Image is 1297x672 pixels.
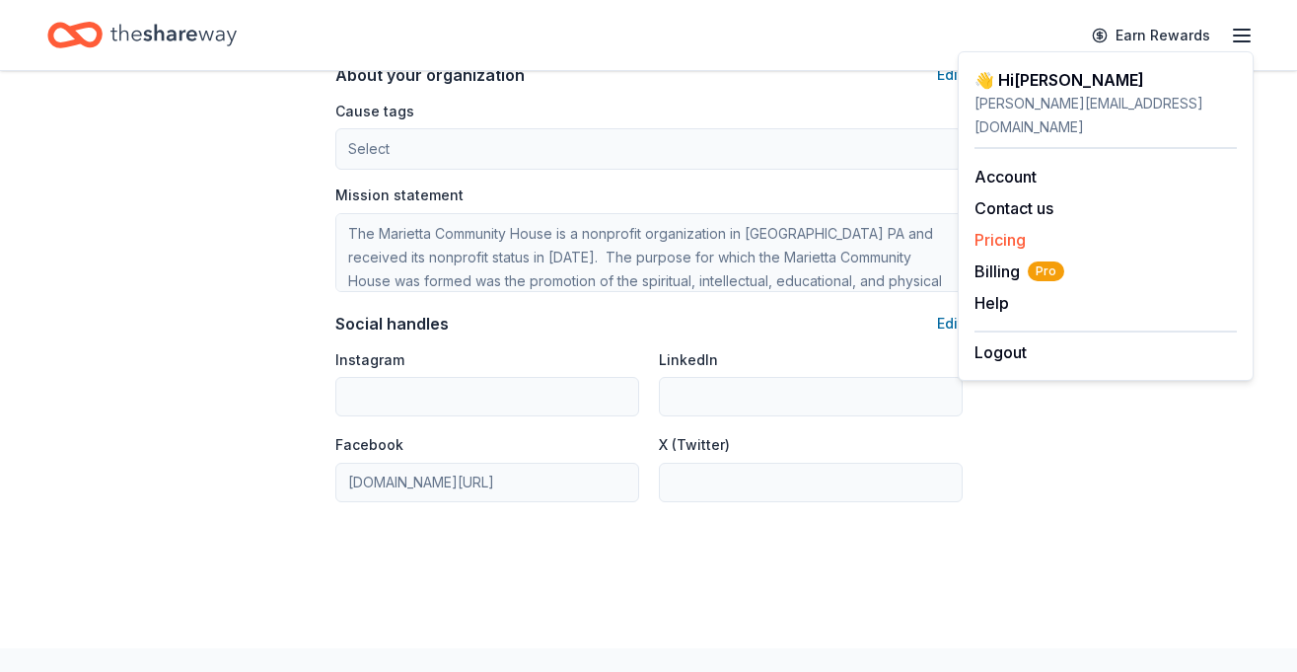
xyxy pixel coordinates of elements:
span: Pro [1028,261,1064,281]
button: Edit [937,63,963,87]
label: Mission statement [335,186,464,205]
button: Contact us [974,196,1053,220]
div: About your organization [335,63,525,87]
label: X (Twitter) [659,435,730,455]
button: Select [335,128,963,170]
label: Instagram [335,350,404,370]
button: Edit [937,312,963,336]
a: Account [974,167,1037,187]
label: LinkedIn [659,350,718,370]
label: Cause tags [335,102,414,121]
label: Facebook [335,435,403,455]
div: Social handles [335,312,449,336]
a: Earn Rewards [1080,18,1222,53]
textarea: The Marietta Community House is a nonprofit organization in [GEOGRAPHIC_DATA] PA and received its... [335,213,963,292]
div: 👋 Hi [PERSON_NAME] [974,68,1237,92]
a: Home [47,12,237,58]
span: Billing [974,260,1064,283]
button: BillingPro [974,260,1064,283]
button: Help [974,291,1009,315]
a: Pricing [974,230,1026,250]
span: Select [348,137,390,161]
button: Logout [974,340,1027,364]
div: [PERSON_NAME][EMAIL_ADDRESS][DOMAIN_NAME] [974,92,1237,139]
